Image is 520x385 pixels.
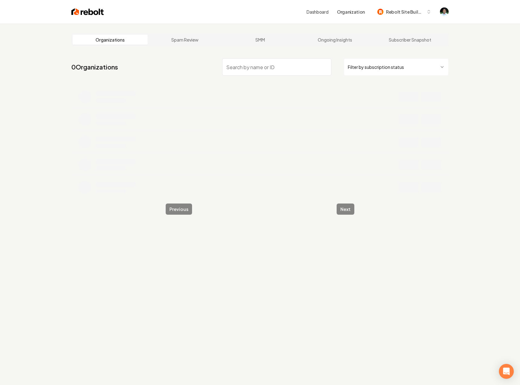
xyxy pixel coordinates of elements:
[222,35,298,45] a: SMM
[307,9,328,15] a: Dashboard
[377,9,383,15] img: Rebolt Site Builder
[222,58,331,76] input: Search by name or ID
[333,6,369,17] button: Organization
[440,7,449,16] img: Arwin Rahmatpanah
[71,63,118,71] a: 0Organizations
[499,364,514,379] div: Open Intercom Messenger
[148,35,223,45] a: Spam Review
[71,7,104,16] img: Rebolt Logo
[440,7,449,16] button: Open user button
[73,35,148,45] a: Organizations
[298,35,373,45] a: Ongoing Insights
[386,9,424,15] span: Rebolt Site Builder
[372,35,447,45] a: Subscriber Snapshot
